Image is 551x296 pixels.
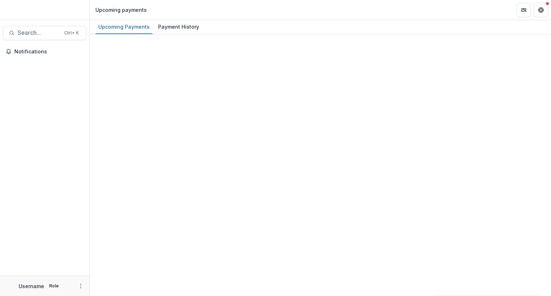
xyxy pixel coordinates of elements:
[76,282,85,290] button: More
[19,282,44,290] p: Username
[534,3,548,17] button: Get Help
[155,22,202,32] div: Payment History
[95,20,152,34] a: Upcoming Payments
[18,29,60,36] span: Search...
[63,29,80,37] div: Ctrl + K
[95,22,152,32] div: Upcoming Payments
[93,5,150,15] nav: breadcrumb
[47,283,61,289] p: Role
[95,6,147,14] div: Upcoming payments
[155,20,202,34] a: Payment History
[14,49,84,55] span: Notifications
[517,3,531,17] button: Partners
[3,26,86,40] button: Search...
[3,46,86,57] button: Notifications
